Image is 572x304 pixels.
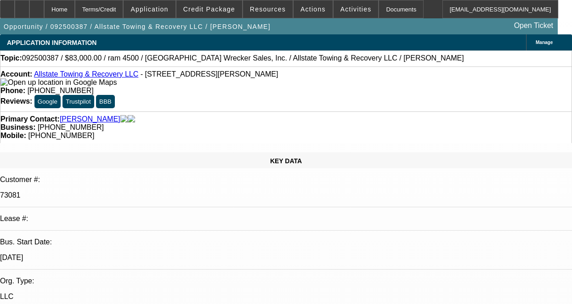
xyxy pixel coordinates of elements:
[7,39,96,46] span: APPLICATION INFORMATION
[340,6,372,13] span: Activities
[0,132,26,139] strong: Mobile:
[0,70,32,78] strong: Account:
[28,87,94,94] span: [PHONE_NUMBER]
[0,123,35,131] strong: Business:
[510,18,557,33] a: Open Ticket
[300,6,326,13] span: Actions
[4,23,271,30] span: Opportunity / 092500387 / Allstate Towing & Recovery LLC / [PERSON_NAME]
[0,87,25,94] strong: Phone:
[0,78,117,87] img: Open up location in Google Maps
[96,95,115,108] button: BBB
[176,0,242,18] button: Credit Package
[34,70,138,78] a: Allstate Towing & Recovery LLC
[124,0,175,18] button: Application
[62,95,94,108] button: Trustpilot
[0,54,22,62] strong: Topic:
[334,0,379,18] button: Activities
[22,54,464,62] span: 092500387 / $83,000.00 / ram 4500 / [GEOGRAPHIC_DATA] Wrecker Sales, Inc. / Allstate Towing & Rec...
[250,6,286,13] span: Resources
[141,70,278,78] span: - [STREET_ADDRESS][PERSON_NAME]
[0,97,32,105] strong: Reviews:
[130,6,168,13] span: Application
[34,95,61,108] button: Google
[38,123,104,131] span: [PHONE_NUMBER]
[536,40,553,45] span: Manage
[128,115,135,123] img: linkedin-icon.png
[294,0,333,18] button: Actions
[0,78,117,86] a: View Google Maps
[28,132,94,139] span: [PHONE_NUMBER]
[270,157,302,165] span: KEY DATA
[120,115,128,123] img: facebook-icon.png
[60,115,120,123] a: [PERSON_NAME]
[243,0,293,18] button: Resources
[183,6,235,13] span: Credit Package
[0,115,60,123] strong: Primary Contact:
